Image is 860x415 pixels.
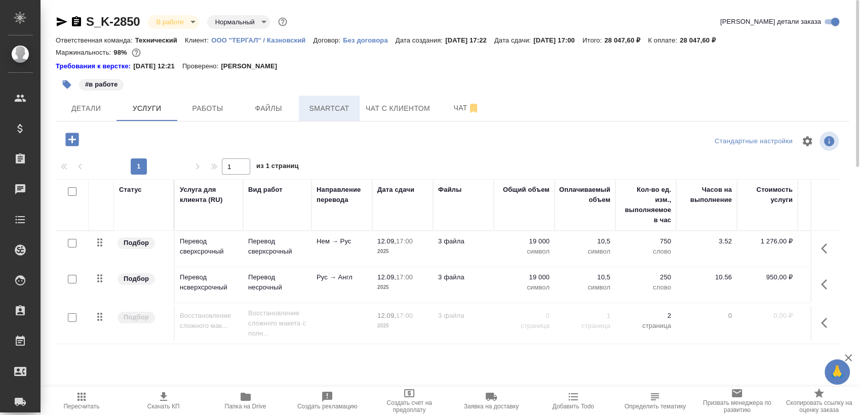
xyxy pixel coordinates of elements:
button: Создать счет на предоплату [368,387,450,415]
p: символ [560,246,610,257]
a: Без договора [343,35,396,44]
button: В работе [153,18,186,26]
p: 0 % [803,311,853,321]
div: Кол-во ед. изм., выполняемое в час [620,185,671,225]
p: Маржинальность: [56,49,113,56]
span: Определить тематику [624,403,686,410]
p: 750 [620,236,671,246]
span: Посмотреть информацию [819,132,841,151]
p: Подбор [124,312,149,322]
div: Оплачиваемый объем [559,185,610,205]
button: Показать кнопки [815,236,839,261]
span: Скачать КП [147,403,180,410]
span: Заявка на доставку [464,403,519,410]
button: 🙏 [825,359,850,385]
button: Показать кнопки [815,311,839,335]
div: В работе [148,15,199,29]
p: [DATE] 12:21 [133,61,182,71]
p: 3 файла [438,236,489,246]
button: Скопировать ссылку на оценку заказа [778,387,860,415]
div: Дата сдачи [377,185,414,195]
svg: Отписаться [467,102,480,114]
button: Показать кнопки [815,272,839,297]
p: Итого: [582,36,604,44]
button: Добавить тэг [56,73,78,96]
p: 2025 [377,321,428,331]
p: Дата сдачи: [494,36,533,44]
button: Пересчитать [41,387,123,415]
td: 0 [676,306,737,341]
a: Требования к верстке: [56,61,133,71]
p: 98% [113,49,129,56]
p: 10,5 [560,236,610,246]
p: 28 047,60 ₽ [680,36,723,44]
button: Добавить Todo [532,387,614,415]
span: Пересчитать [63,403,99,410]
button: Добавить услугу [58,129,86,150]
p: Рус → Англ [317,272,367,282]
p: 0 [499,311,550,321]
p: 1 276,00 ₽ [742,236,793,246]
span: Скопировать ссылку на оценку заказа [784,399,854,413]
p: слово [620,246,671,257]
div: Часов на выполнение [681,185,732,205]
p: #в работе [85,79,118,90]
div: Вид работ [248,185,283,195]
span: Создать счет на предоплату [374,399,444,413]
span: 🙏 [829,361,846,383]
p: 17:00 [396,312,413,319]
p: ООО "ТЕРГАЛ" / Казновский [211,36,313,44]
span: Smartcat [305,102,354,115]
p: страница [560,321,610,331]
span: Папка на Drive [225,403,266,410]
p: 3 файла [438,311,489,321]
span: Настроить таблицу [795,129,819,153]
p: Восстановление сложного макета с полн... [248,308,306,339]
div: Общий объем [503,185,550,195]
p: К оплате: [648,36,680,44]
p: 17:00 [396,237,413,245]
span: Файлы [244,102,293,115]
p: слово [620,282,671,293]
div: split button [712,134,795,149]
p: Восстановление сложного мак... [180,311,238,331]
p: [DATE] 17:00 [533,36,582,44]
button: Заявка на доставку [450,387,532,415]
p: 2 [620,311,671,321]
p: страница [620,321,671,331]
p: страница [499,321,550,331]
span: Призвать менеджера по развитию [702,399,772,413]
p: 10,5 [560,272,610,282]
p: 2025 [377,282,428,293]
p: 0 % [803,272,853,282]
p: Проверено: [182,61,221,71]
span: Чат [442,102,491,114]
p: Дата создания: [396,36,445,44]
span: Добавить Todo [553,403,594,410]
p: Клиент: [185,36,211,44]
div: Статус [119,185,142,195]
p: Технический [135,36,185,44]
p: символ [560,282,610,293]
a: S_K-2850 [86,15,140,28]
td: 10.56 [676,267,737,303]
button: Нормальный [212,18,258,26]
p: 17:00 [396,273,413,281]
p: Договор: [313,36,343,44]
button: Определить тематику [614,387,696,415]
button: Скопировать ссылку [70,16,83,28]
span: Детали [62,102,110,115]
p: 12.09, [377,237,396,245]
p: 0 % [803,236,853,246]
a: ООО "ТЕРГАЛ" / Казновский [211,35,313,44]
div: Файлы [438,185,461,195]
p: Перевод нсверхсрочный [180,272,238,293]
div: Нажми, чтобы открыть папку с инструкцией [56,61,133,71]
div: Стоимость услуги [742,185,793,205]
button: Призвать менеджера по развитию [696,387,778,415]
span: в работе [78,79,125,88]
p: Нем → Рус [317,236,367,246]
p: Перевод сверхсрочный [180,236,238,257]
p: Подбор [124,274,149,284]
p: [DATE] 17:22 [445,36,494,44]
